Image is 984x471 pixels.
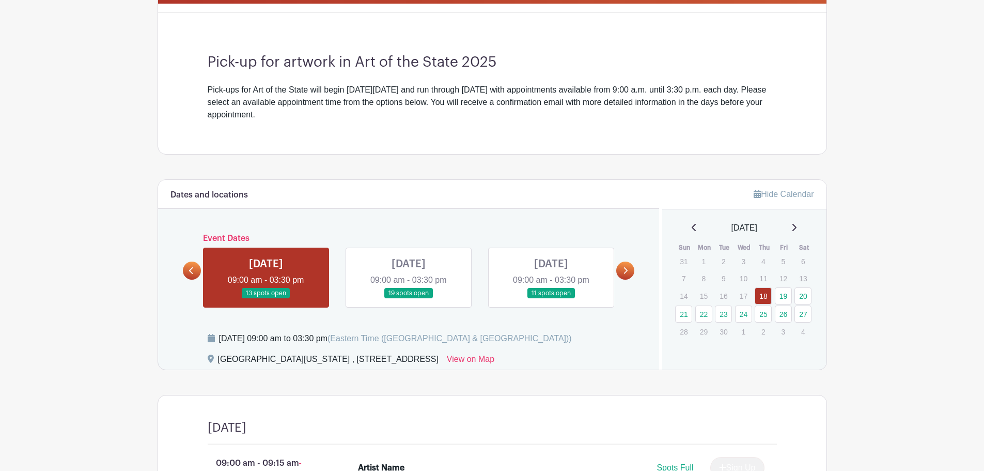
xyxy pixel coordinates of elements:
a: View on Map [447,353,494,370]
p: 2 [715,253,732,269]
a: 19 [775,287,792,305]
a: Hide Calendar [754,190,814,199]
p: 14 [675,288,692,304]
a: 26 [775,306,792,323]
th: Tue [714,242,735,253]
h6: Dates and locations [170,190,248,200]
a: 27 [794,306,811,323]
h4: [DATE] [208,420,246,435]
p: 1 [735,324,752,340]
p: 29 [695,324,712,340]
p: 1 [695,253,712,269]
th: Sat [794,242,814,253]
p: 10 [735,270,752,286]
div: [DATE] 09:00 am to 03:30 pm [219,332,572,345]
a: 25 [755,306,772,323]
p: 4 [755,253,772,269]
p: 3 [775,324,792,340]
a: 18 [755,287,772,305]
p: 16 [715,288,732,304]
th: Fri [774,242,794,253]
span: [DATE] [731,222,757,234]
p: 3 [735,253,752,269]
a: 22 [695,306,712,323]
p: 12 [775,270,792,286]
th: Thu [754,242,774,253]
p: 17 [735,288,752,304]
p: 8 [695,270,712,286]
a: 23 [715,306,732,323]
div: [GEOGRAPHIC_DATA][US_STATE] , [STREET_ADDRESS] [218,353,439,370]
p: 28 [675,324,692,340]
p: 31 [675,253,692,269]
h6: Event Dates [201,234,617,244]
div: Pick-ups for Art of the State will begin [DATE][DATE] and run through [DATE] with appointments av... [208,84,777,121]
p: 7 [675,270,692,286]
h3: Pick-up for artwork in Art of the State 2025 [208,54,777,71]
p: 6 [794,253,811,269]
a: 20 [794,287,811,305]
a: 24 [735,306,752,323]
th: Sun [675,242,695,253]
p: 2 [755,324,772,340]
p: 5 [775,253,792,269]
p: 30 [715,324,732,340]
a: 21 [675,306,692,323]
p: 15 [695,288,712,304]
p: 4 [794,324,811,340]
span: (Eastern Time ([GEOGRAPHIC_DATA] & [GEOGRAPHIC_DATA])) [327,334,572,343]
th: Mon [695,242,715,253]
p: 9 [715,270,732,286]
th: Wed [735,242,755,253]
p: 13 [794,270,811,286]
p: 11 [755,270,772,286]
